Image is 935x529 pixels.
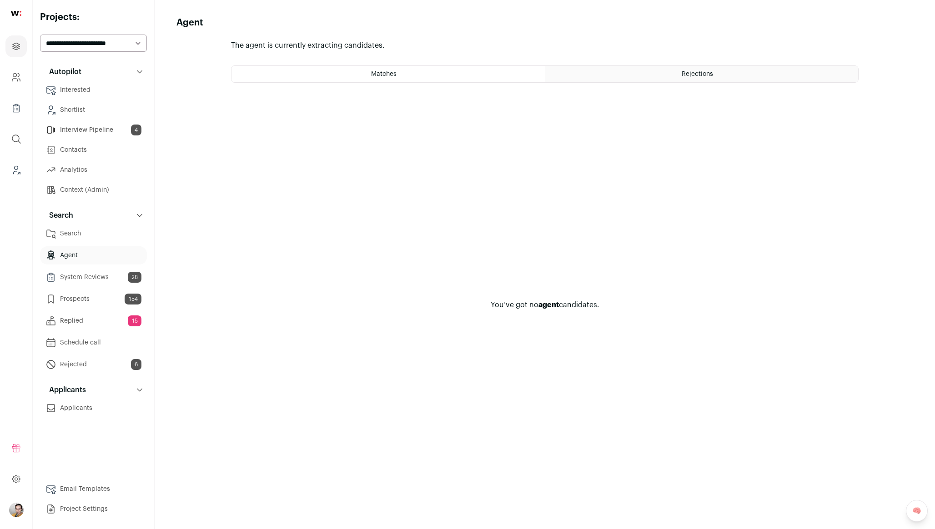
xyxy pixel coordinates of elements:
[40,290,147,308] a: Prospects154
[5,159,27,181] a: Leads (Backoffice)
[40,63,147,81] button: Autopilot
[40,121,147,139] a: Interview Pipeline4
[40,11,147,24] h2: Projects:
[40,268,147,286] a: System Reviews28
[682,71,713,77] span: Rejections
[40,141,147,159] a: Contacts
[40,480,147,498] a: Email Templates
[40,81,147,99] a: Interested
[44,384,86,395] p: Applicants
[40,312,147,330] a: Replied15
[125,294,141,304] span: 154
[491,299,599,310] p: You’ve got no candidates.
[131,125,141,135] span: 4
[40,500,147,518] a: Project Settings
[11,11,21,16] img: wellfound-shorthand-0d5821cbd27db2630d0214b213865d53afaa358527fdda9d0ea32b1df1b89c2c.svg
[128,315,141,326] span: 15
[40,246,147,264] a: Agent
[40,334,147,352] a: Schedule call
[176,16,203,29] h1: Agent
[40,225,147,243] a: Search
[40,355,147,374] a: Rejected6
[5,35,27,57] a: Projects
[40,399,147,417] a: Applicants
[40,206,147,225] button: Search
[40,181,147,199] a: Context (Admin)
[128,272,141,283] span: 28
[5,66,27,88] a: Company and ATS Settings
[231,40,859,51] p: The agent is currently extracting candidates.
[9,503,24,517] button: Open dropdown
[40,381,147,399] button: Applicants
[538,301,559,309] b: agent
[906,500,928,522] a: 🧠
[44,66,81,77] p: Autopilot
[9,503,24,517] img: 144000-medium_jpg
[5,97,27,119] a: Company Lists
[44,210,73,221] p: Search
[40,101,147,119] a: Shortlist
[371,71,397,77] span: Matches
[131,359,141,370] span: 6
[545,66,858,82] a: Rejections
[40,161,147,179] a: Analytics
